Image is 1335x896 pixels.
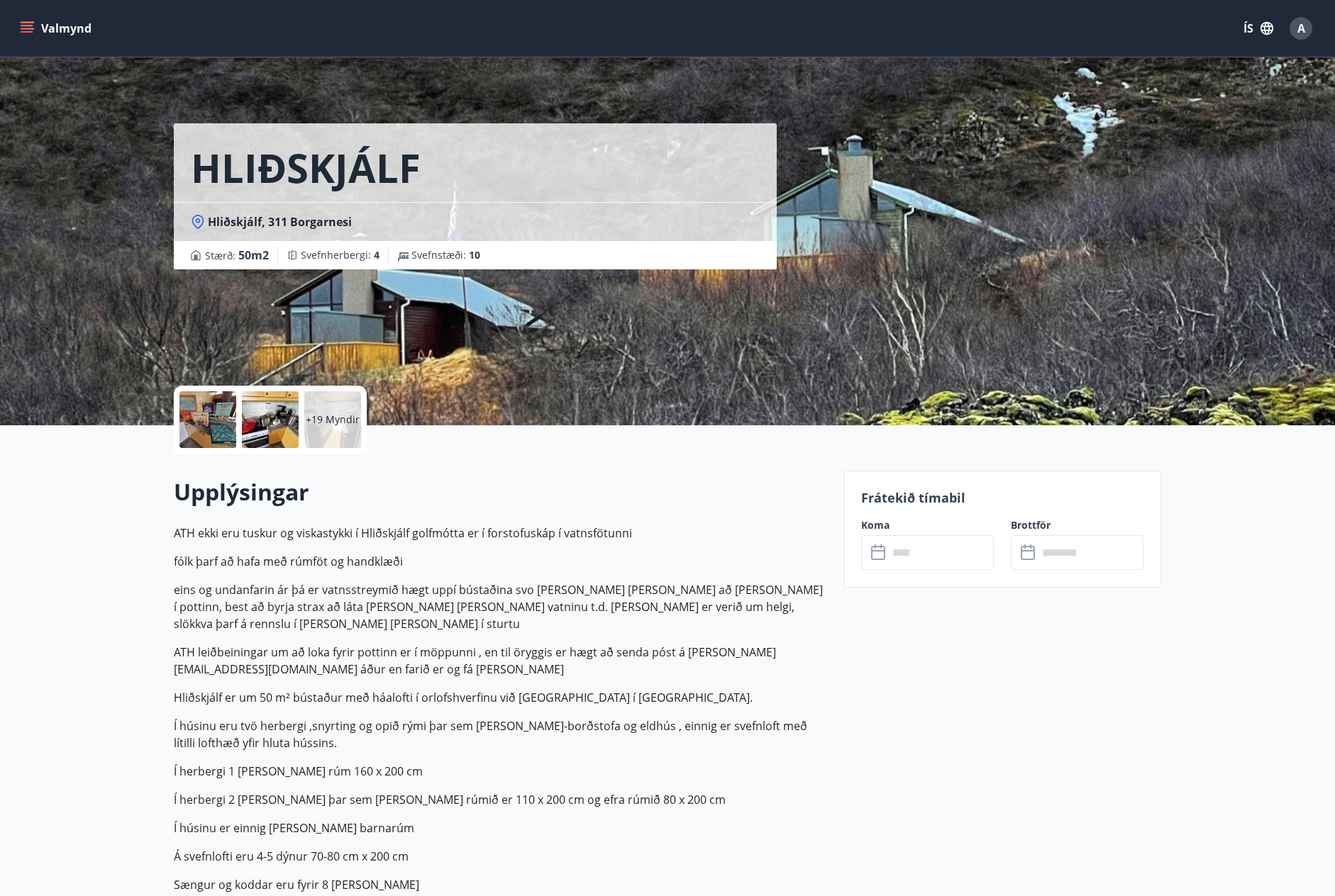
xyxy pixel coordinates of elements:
p: Í herbergi 1 [PERSON_NAME] rúm 160 x 200 cm [174,763,826,780]
label: Koma [861,518,994,532]
span: Stærð : [205,247,269,264]
label: Brottför [1011,518,1143,532]
span: Hliðskjálf, 311 Borgarnesi [208,214,352,230]
p: Frátekið tímabil [861,488,1143,507]
p: Hliðskjálf er um 50 m² bústaður með háalofti í orlofshverfinu við [GEOGRAPHIC_DATA] í [GEOGRAPHIC... [174,689,826,706]
p: Í húsinu er einnig [PERSON_NAME] barnarúm [174,819,826,836]
button: menu [17,16,97,41]
p: ATH leiðbeiningar um að loka fyrir pottinn er í möppunni , en til öryggis er hægt að senda póst á... [174,644,826,678]
h1: HLIÐSKJÁLF [191,140,421,194]
p: Á svefnlofti eru 4-5 dýnur 70-80 cm x 200 cm [174,848,826,865]
span: A [1297,21,1305,36]
span: Svefnherbergi : [301,248,380,262]
p: eins og undanfarin ár þá er vatnsstreymið hægt uppí bústaðina svo [PERSON_NAME] [PERSON_NAME] að ... [174,581,826,632]
p: Í herbergi 2 [PERSON_NAME] þar sem [PERSON_NAME] rúmið er 110 x 200 cm og efra rúmið 80 x 200 cm [174,791,826,808]
p: Sængur og koddar eru fyrir 8 [PERSON_NAME] [174,876,826,893]
p: Í húsinu eru tvö herbergi ,snyrting og opið rými þar sem [PERSON_NAME]-borðstofa og eldhús , einn... [174,717,826,751]
p: +19 Myndir [306,413,360,427]
button: A [1284,11,1318,45]
span: 10 [469,248,480,262]
h2: Upplýsingar [174,476,826,508]
p: fólk þarf að hafa með rúmföt og handklæði [174,553,826,570]
button: ÍS [1236,16,1281,41]
span: 50 m2 [238,247,269,263]
p: ATH ekki eru tuskur og viskastykki í Hliðskjálf golfmótta er í forstofuskáp í vatnsfötunni [174,525,826,542]
span: 4 [374,248,380,262]
span: Svefnstæði : [411,248,480,262]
